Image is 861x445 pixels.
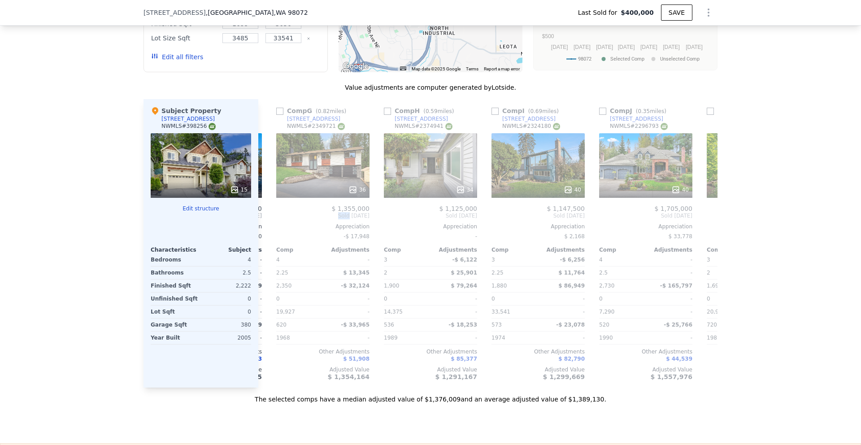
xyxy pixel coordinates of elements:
[384,296,387,302] span: 0
[491,257,495,263] span: 3
[161,122,216,130] div: NWMLS # 398256
[648,266,692,279] div: -
[551,44,568,50] text: [DATE]
[439,205,477,212] span: $ 1,125,000
[307,37,310,40] button: Clear
[574,44,591,50] text: [DATE]
[203,292,251,305] div: 0
[564,185,581,194] div: 40
[540,305,585,318] div: -
[276,115,340,122] a: [STREET_ADDRESS]
[664,322,692,328] span: -$ 25,766
[412,66,461,71] span: Map data ©2025 Google
[491,223,585,230] div: Appreciation
[651,373,692,380] span: $ 1,557,976
[707,366,800,373] div: Adjusted Value
[341,322,370,328] span: -$ 33,965
[538,246,585,253] div: Adjustments
[618,44,635,50] text: [DATE]
[276,223,370,230] div: Appreciation
[707,322,717,328] span: 720
[384,246,430,253] div: Comp
[151,246,201,253] div: Characteristics
[671,185,689,194] div: 40
[203,305,251,318] div: 0
[400,66,406,70] button: Keyboard shortcuts
[491,366,585,373] div: Adjusted Value
[230,185,248,194] div: 15
[384,106,457,115] div: Comp H
[325,253,370,266] div: -
[384,283,399,289] span: 1,900
[558,270,585,276] span: $ 11,764
[621,8,654,17] span: $400,000
[648,253,692,266] div: -
[648,292,692,305] div: -
[646,246,692,253] div: Adjustments
[707,332,752,344] div: 1982
[599,283,614,289] span: 2,730
[203,266,251,279] div: 2.5
[707,106,780,115] div: Comp K
[707,212,800,219] span: Sold [DATE]
[395,122,452,130] div: NWMLS # 2374941
[151,253,199,266] div: Bedrooms
[599,115,663,122] a: [STREET_ADDRESS]
[426,108,438,114] span: 0.59
[599,106,670,115] div: Comp J
[525,108,562,114] span: ( miles)
[707,309,726,315] span: 20,909
[323,246,370,253] div: Adjustments
[435,373,477,380] span: $ 1,291,167
[384,348,477,355] div: Other Adjustments
[276,266,321,279] div: 2.25
[151,318,199,331] div: Garage Sqft
[312,108,350,114] span: ( miles)
[648,332,692,344] div: -
[610,56,644,62] text: Selected Comp
[384,257,387,263] span: 3
[432,305,477,318] div: -
[556,322,585,328] span: -$ 23,078
[276,348,370,355] div: Other Adjustments
[151,106,221,115] div: Subject Property
[491,246,538,253] div: Comp
[599,246,646,253] div: Comp
[547,205,585,212] span: $ 1,147,500
[707,115,771,122] a: [STREET_ADDRESS]
[384,309,403,315] span: 14,375
[660,283,692,289] span: -$ 165,797
[632,108,670,114] span: ( miles)
[331,205,370,212] span: $ 1,355,000
[599,223,692,230] div: Appreciation
[558,283,585,289] span: $ 86,949
[610,115,663,122] div: [STREET_ADDRESS]
[564,233,585,240] span: $ 2,168
[542,33,554,39] text: $500
[610,122,668,130] div: NWMLS # 2296793
[318,108,330,114] span: 0.82
[151,292,199,305] div: Unfinished Sqft
[143,83,717,92] div: Value adjustments are computer generated by Lotside .
[201,246,251,253] div: Subject
[276,322,287,328] span: 620
[599,366,692,373] div: Adjusted Value
[325,332,370,344] div: -
[276,212,370,219] span: Sold [DATE]
[276,257,280,263] span: 4
[686,44,703,50] text: [DATE]
[707,283,722,289] span: 1,699
[491,106,562,115] div: Comp I
[663,44,680,50] text: [DATE]
[276,283,291,289] span: 2,350
[661,4,692,21] button: SAVE
[660,56,700,62] text: Unselected Comp
[203,253,251,266] div: 4
[348,185,366,194] div: 36
[540,332,585,344] div: -
[395,115,448,122] div: [STREET_ADDRESS]
[384,266,429,279] div: 2
[276,332,321,344] div: 1968
[151,266,199,279] div: Bathrooms
[666,356,692,362] span: $ 44,539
